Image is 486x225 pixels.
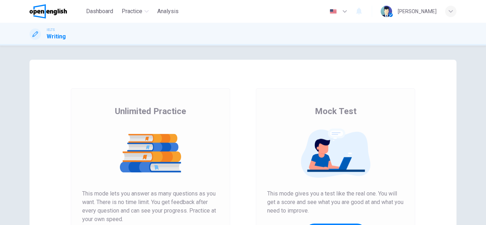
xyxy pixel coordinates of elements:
span: Analysis [157,7,179,16]
span: Mock Test [315,106,356,117]
a: OpenEnglish logo [30,4,83,18]
div: [PERSON_NAME] [398,7,437,16]
span: This mode gives you a test like the real one. You will get a score and see what you are good at a... [267,189,404,215]
button: Analysis [154,5,181,18]
span: IELTS [47,27,55,32]
button: Practice [119,5,152,18]
h1: Writing [47,32,66,41]
span: This mode lets you answer as many questions as you want. There is no time limit. You get feedback... [82,189,219,224]
img: Profile picture [381,6,392,17]
span: Unlimited Practice [115,106,186,117]
img: OpenEnglish logo [30,4,67,18]
img: en [329,9,338,14]
button: Dashboard [83,5,116,18]
span: Practice [122,7,142,16]
span: Dashboard [86,7,113,16]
